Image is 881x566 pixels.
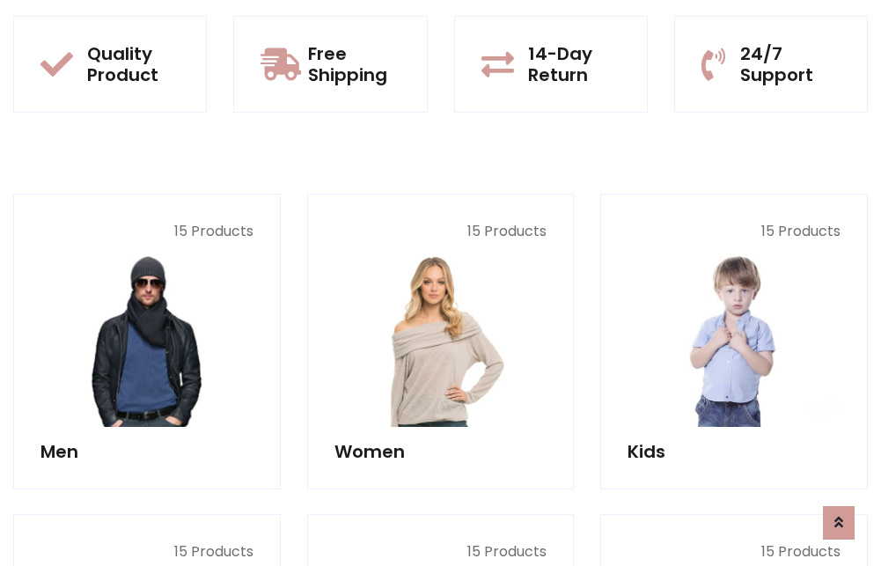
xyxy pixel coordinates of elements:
h5: Free Shipping [308,43,400,85]
h5: Kids [628,441,841,462]
p: 15 Products [334,541,547,562]
p: 15 Products [334,221,547,242]
h5: 14-Day Return [528,43,620,85]
p: 15 Products [628,221,841,242]
h5: Women [334,441,547,462]
h5: 24/7 Support [740,43,841,85]
p: 15 Products [40,221,253,242]
h5: Quality Product [87,43,180,85]
p: 15 Products [628,541,841,562]
p: 15 Products [40,541,253,562]
h5: Men [40,441,253,462]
